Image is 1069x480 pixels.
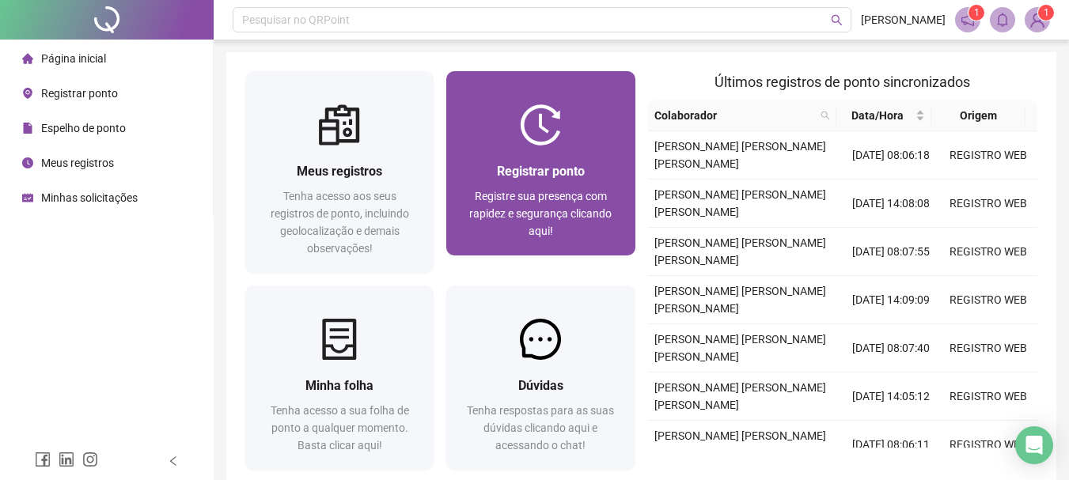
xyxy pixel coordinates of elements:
span: file [22,123,33,134]
a: Minha folhaTenha acesso a sua folha de ponto a qualquer momento. Basta clicar aqui! [245,285,434,470]
span: left [168,455,179,467]
a: DúvidasTenha respostas para as suas dúvidas clicando aqui e acessando o chat! [446,285,635,470]
span: notification [961,13,975,27]
span: Espelho de ponto [41,122,126,134]
span: search [831,14,843,26]
span: [PERSON_NAME] [PERSON_NAME] [PERSON_NAME] [654,429,826,459]
th: Data/Hora [836,100,931,131]
td: REGISTRO WEB [940,421,1037,469]
span: facebook [35,452,51,467]
span: [PERSON_NAME] [PERSON_NAME] [PERSON_NAME] [654,381,826,411]
span: schedule [22,192,33,203]
span: [PERSON_NAME] [PERSON_NAME] [PERSON_NAME] [654,333,826,363]
span: Dúvidas [518,378,563,393]
td: [DATE] 14:05:12 [843,372,940,421]
span: Data/Hora [843,107,912,124]
span: Colaborador [654,107,815,124]
td: REGISTRO WEB [940,276,1037,324]
a: Meus registrosTenha acesso aos seus registros de ponto, incluindo geolocalização e demais observa... [245,71,434,273]
td: REGISTRO WEB [940,324,1037,372]
td: [DATE] 14:08:08 [843,180,940,228]
span: [PERSON_NAME] [861,11,946,28]
span: Meus registros [297,164,382,179]
span: Últimos registros de ponto sincronizados [715,74,970,90]
span: home [22,53,33,64]
td: [DATE] 08:07:40 [843,324,940,372]
td: [DATE] 08:06:11 [843,421,940,469]
sup: 1 [969,5,984,21]
span: Registre sua presença com rapidez e segurança clicando aqui! [469,190,612,237]
td: [DATE] 08:06:18 [843,131,940,180]
span: [PERSON_NAME] [PERSON_NAME] [PERSON_NAME] [654,140,826,170]
img: 88042 [1025,8,1049,32]
span: [PERSON_NAME] [PERSON_NAME] [PERSON_NAME] [654,236,826,266]
td: REGISTRO WEB [940,228,1037,276]
td: REGISTRO WEB [940,131,1037,180]
span: environment [22,88,33,99]
span: 1 [1044,7,1049,18]
span: bell [995,13,1010,27]
span: Minha folha [305,378,373,393]
th: Origem [931,100,1025,131]
span: [PERSON_NAME] [PERSON_NAME] [PERSON_NAME] [654,188,826,218]
span: linkedin [59,452,74,467]
span: Registrar ponto [497,164,585,179]
td: [DATE] 08:07:55 [843,228,940,276]
a: Registrar pontoRegistre sua presença com rapidez e segurança clicando aqui! [446,71,635,255]
td: REGISTRO WEB [940,180,1037,228]
span: search [817,104,833,127]
td: REGISTRO WEB [940,372,1037,421]
span: clock-circle [22,157,33,168]
span: instagram [82,452,98,467]
span: Tenha respostas para as suas dúvidas clicando aqui e acessando o chat! [467,404,614,452]
span: Página inicial [41,52,106,65]
span: 1 [974,7,980,18]
span: Tenha acesso a sua folha de ponto a qualquer momento. Basta clicar aqui! [271,404,409,452]
span: [PERSON_NAME] [PERSON_NAME] [PERSON_NAME] [654,285,826,315]
div: Open Intercom Messenger [1015,426,1053,464]
span: Tenha acesso aos seus registros de ponto, incluindo geolocalização e demais observações! [271,190,409,255]
sup: Atualize o seu contato no menu Meus Dados [1038,5,1054,21]
span: Meus registros [41,157,114,169]
td: [DATE] 14:09:09 [843,276,940,324]
span: Registrar ponto [41,87,118,100]
span: search [821,111,830,120]
span: Minhas solicitações [41,191,138,204]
